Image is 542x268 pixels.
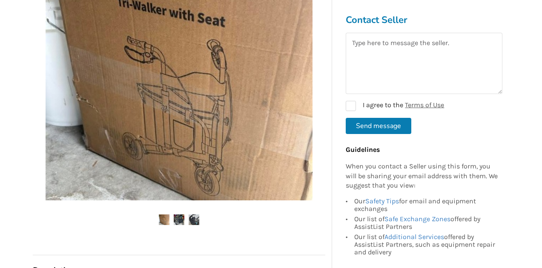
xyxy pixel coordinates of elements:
a: Terms of Use [405,101,444,109]
img: walkmate triwalker with seat -walker-mobility-port coquitlam-assistlist-listing [159,214,169,225]
label: I agree to the [346,101,444,111]
div: Our for email and equipment exchanges [354,198,498,214]
div: Our list of offered by AssistList Partners [354,214,498,232]
img: walkmate triwalker with seat -walker-mobility-port coquitlam-assistlist-listing [174,214,184,225]
div: Our list of offered by AssistList Partners, such as equipment repair and delivery [354,232,498,257]
a: Safety Tips [365,197,399,205]
img: walkmate triwalker with seat -walker-mobility-port coquitlam-assistlist-listing [189,214,199,225]
a: Safe Exchange Zones [384,215,450,223]
b: Guidelines [346,145,380,154]
a: Additional Services [384,233,444,241]
p: When you contact a Seller using this form, you will be sharing your email address with them. We s... [346,162,498,191]
h3: Contact Seller [346,14,502,26]
button: Send message [346,118,411,134]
